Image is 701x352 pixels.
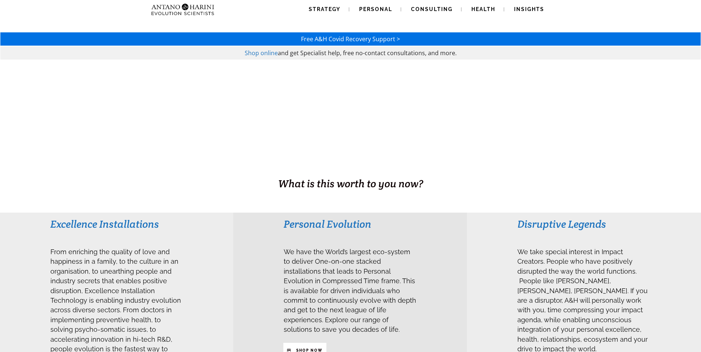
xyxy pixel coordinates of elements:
[50,217,183,231] h3: Excellence Installations
[359,6,392,12] span: Personal
[471,6,495,12] span: Health
[514,6,544,12] span: Insights
[411,6,453,12] span: Consulting
[284,217,417,231] h3: Personal Evolution
[301,35,400,43] a: Free A&H Covid Recovery Support >
[1,161,700,176] h1: BUSINESS. HEALTH. Family. Legacy
[284,248,416,333] span: We have the World’s largest eco-system to deliver One-on-one stacked installations that leads to ...
[309,6,340,12] span: Strategy
[278,177,423,190] span: What is this worth to you now?
[278,49,457,57] span: and get Specialist help, free no-contact consultations, and more.
[517,217,650,231] h3: Disruptive Legends
[245,49,278,57] a: Shop online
